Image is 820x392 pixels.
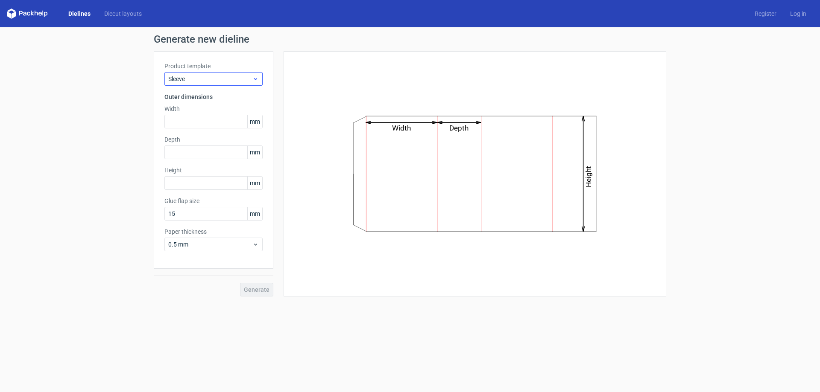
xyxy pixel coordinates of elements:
[783,9,813,18] a: Log in
[168,75,252,83] span: Sleeve
[154,34,666,44] h1: Generate new dieline
[168,240,252,249] span: 0.5 mm
[164,135,263,144] label: Depth
[392,124,411,132] text: Width
[164,93,263,101] h3: Outer dimensions
[97,9,149,18] a: Diecut layouts
[748,9,783,18] a: Register
[164,62,263,70] label: Product template
[164,227,263,236] label: Paper thickness
[247,207,262,220] span: mm
[247,146,262,159] span: mm
[450,124,469,132] text: Depth
[585,166,593,187] text: Height
[247,115,262,128] span: mm
[247,177,262,189] span: mm
[164,105,263,113] label: Width
[61,9,97,18] a: Dielines
[164,197,263,205] label: Glue flap size
[164,166,263,174] label: Height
